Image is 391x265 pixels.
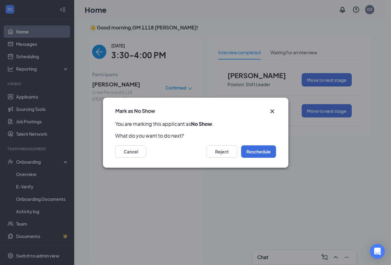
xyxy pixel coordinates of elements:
[115,108,155,114] h3: Mark as No Show
[206,145,237,158] button: Reject
[191,121,212,127] b: No Show
[269,108,276,115] button: Close
[115,121,276,127] p: You are marking this applicant as .
[269,108,276,115] svg: Cross
[370,244,385,259] div: Open Intercom Messenger
[115,132,276,139] p: What do you want to do next?
[115,145,146,158] button: Cancel
[241,145,276,158] button: Reschedule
